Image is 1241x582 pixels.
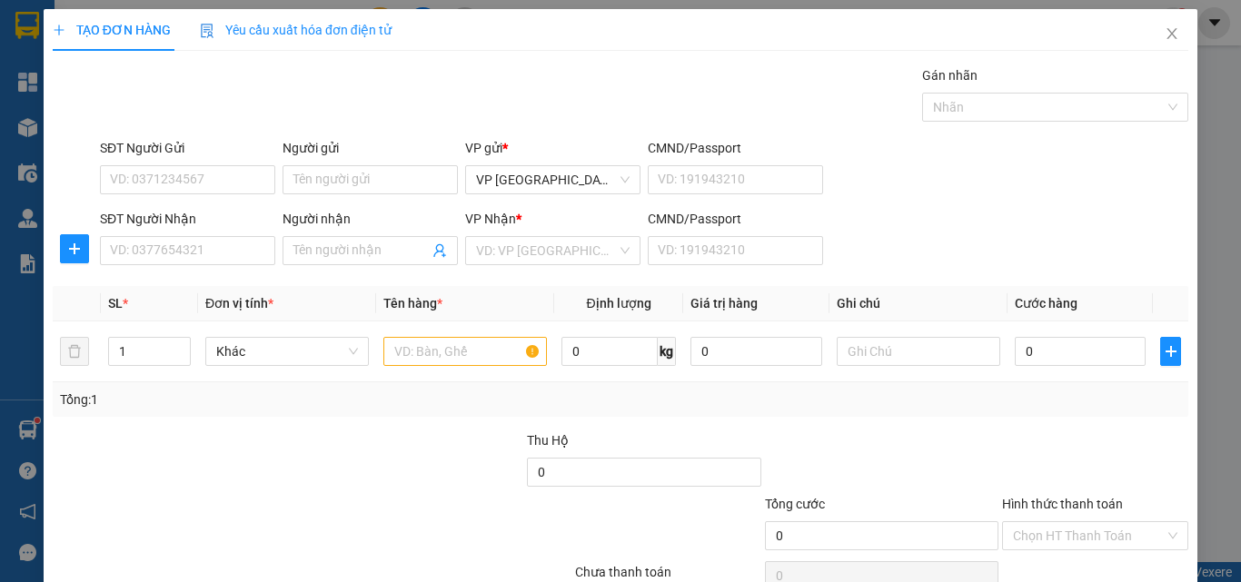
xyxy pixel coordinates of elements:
input: VD: Bàn, Ghế [383,337,547,366]
span: Khác [216,338,358,365]
div: CMND/Passport [648,209,823,229]
img: icon [200,24,214,38]
span: TẠO ĐƠN HÀNG [53,23,171,37]
span: Định lượng [586,296,650,311]
span: user-add [432,243,447,258]
div: VP gửi [465,138,640,158]
span: Cước hàng [1015,296,1077,311]
span: plus [53,24,65,36]
div: Người gửi [283,138,458,158]
span: Tổng cước [765,497,825,511]
label: Gán nhãn [922,68,978,83]
span: Giá trị hàng [690,296,758,311]
input: 0 [690,337,821,366]
div: CMND/Passport [648,138,823,158]
div: Người nhận [283,209,458,229]
button: delete [60,337,89,366]
span: VP Nhận [465,212,516,226]
span: Yêu cầu xuất hóa đơn điện tử [200,23,392,37]
div: SĐT Người Nhận [100,209,275,229]
span: close [1165,26,1179,41]
input: Ghi Chú [837,337,1000,366]
label: Hình thức thanh toán [1002,497,1123,511]
span: VP Sài Gòn [476,166,630,193]
span: plus [61,242,88,256]
div: SĐT Người Gửi [100,138,275,158]
button: plus [1160,337,1181,366]
span: SL [108,296,123,311]
th: Ghi chú [829,286,1008,321]
button: plus [60,234,89,263]
span: Đơn vị tính [205,296,273,311]
span: Tên hàng [383,296,442,311]
span: Thu Hộ [527,433,569,448]
div: Tổng: 1 [60,390,481,409]
button: Close [1147,9,1197,60]
span: kg [658,337,676,366]
span: plus [1161,344,1180,359]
